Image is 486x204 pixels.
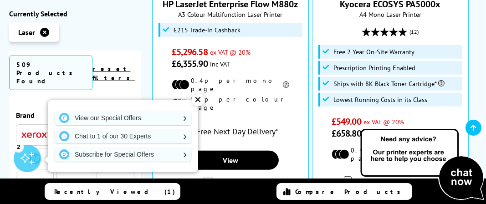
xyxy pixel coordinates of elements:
[333,80,445,87] span: Ships with 8K Black Toner Cartridge*
[92,65,135,82] a: reset filters
[363,117,404,126] span: ex VAT @ 20%
[333,96,427,103] span: Lowest Running Costs in its Class
[210,48,251,56] span: ex VAT @ 20%
[172,46,208,58] span: £5,296.58
[55,111,191,125] a: View our Special Offers
[18,28,35,37] span: Laser
[14,142,24,152] div: 2
[9,56,92,90] span: 509 Products Found
[333,64,415,71] span: Prescription Printing Enabled
[203,177,259,187] label: Add to Compare
[192,93,205,106] div: ✕
[21,129,49,141] a: Xerox
[210,60,230,68] span: inc VAT
[45,183,180,200] a: Recently Viewed (1)
[54,188,175,196] span: Recently Viewed (1)
[16,111,134,120] span: Brand
[102,177,129,188] a: OKI
[409,23,419,41] span: (12)
[172,58,208,70] span: £6,355.90
[61,177,89,188] a: Ricoh
[172,76,289,93] li: 0.4p per mono page
[172,95,289,112] li: 5.0p per colour page
[55,147,191,162] a: Subscribe for Special Offers
[317,10,464,19] span: A4 Mono Laser Printer
[21,177,49,188] a: Lexmark
[332,146,449,163] li: 0.4p per mono page
[358,127,486,202] img: Open Live Chat window
[55,129,191,143] a: Chat to 1 of our 30 Experts
[9,9,141,18] div: Currently Selected
[157,10,304,19] span: A3 Colour Multifunction Laser Printer
[21,132,49,138] img: Xerox
[333,48,414,56] span: Free 2 Year On-Site Warranty
[157,118,304,144] div: modal_delivery
[332,116,361,127] span: £549.00
[295,188,405,196] span: Compare Products
[182,151,279,170] a: View
[332,127,361,139] span: £658.80
[174,26,240,34] span: £215 Trade-in Cashback
[276,183,412,200] a: Compare Products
